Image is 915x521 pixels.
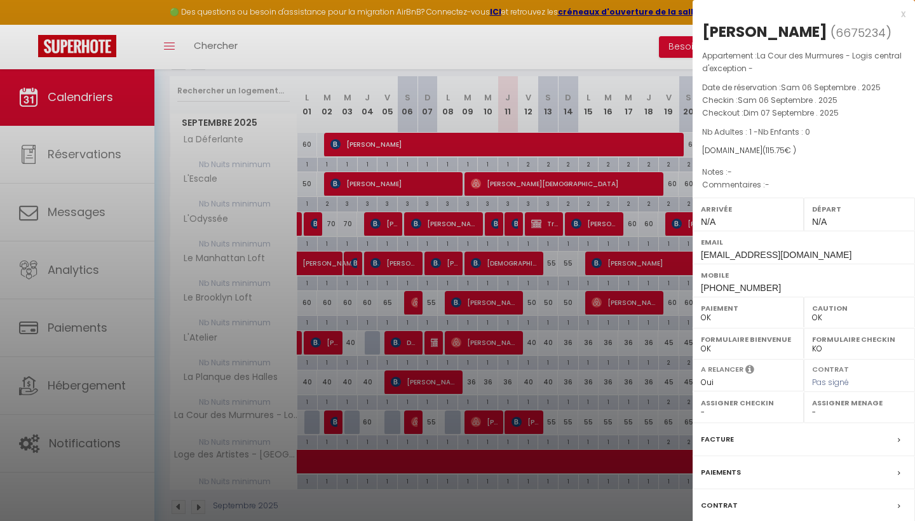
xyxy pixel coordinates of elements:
label: Paiements [701,466,741,479]
label: Formulaire Checkin [812,333,907,346]
label: Assigner Menage [812,396,907,409]
button: Ouvrir le widget de chat LiveChat [10,5,48,43]
label: Mobile [701,269,907,281]
label: A relancer [701,364,743,375]
iframe: Chat [861,464,905,511]
label: Arrivée [701,203,796,215]
p: Commentaires : [702,179,905,191]
label: Départ [812,203,907,215]
p: Appartement : [702,50,905,75]
label: Contrat [701,499,738,512]
label: Assigner Checkin [701,396,796,409]
span: N/A [812,217,827,227]
span: Dim 07 Septembre . 2025 [743,107,839,118]
span: ( € ) [762,145,796,156]
label: Contrat [812,364,849,372]
span: ( ) [830,24,891,41]
label: Paiement [701,302,796,315]
span: N/A [701,217,715,227]
label: Email [701,236,907,248]
span: 6675234 [836,25,886,41]
span: - [728,166,732,177]
span: Nb Enfants : 0 [758,126,810,137]
label: Facture [701,433,734,446]
span: [PHONE_NUMBER] [701,283,781,293]
span: - [765,179,769,190]
span: [EMAIL_ADDRESS][DOMAIN_NAME] [701,250,851,260]
span: Sam 06 Septembre . 2025 [781,82,881,93]
p: Checkin : [702,94,905,107]
span: La Cour des Murmures - Logis central d'exception - [702,50,902,74]
div: x [693,6,905,22]
label: Caution [812,302,907,315]
p: Notes : [702,166,905,179]
div: [PERSON_NAME] [702,22,827,42]
i: Sélectionner OUI si vous souhaiter envoyer les séquences de messages post-checkout [745,364,754,378]
div: [DOMAIN_NAME] [702,145,905,157]
p: Checkout : [702,107,905,119]
p: Date de réservation : [702,81,905,94]
span: 115.75 [766,145,785,156]
span: Nb Adultes : 1 - [702,126,810,137]
span: Pas signé [812,377,849,388]
label: Formulaire Bienvenue [701,333,796,346]
span: Sam 06 Septembre . 2025 [738,95,837,105]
